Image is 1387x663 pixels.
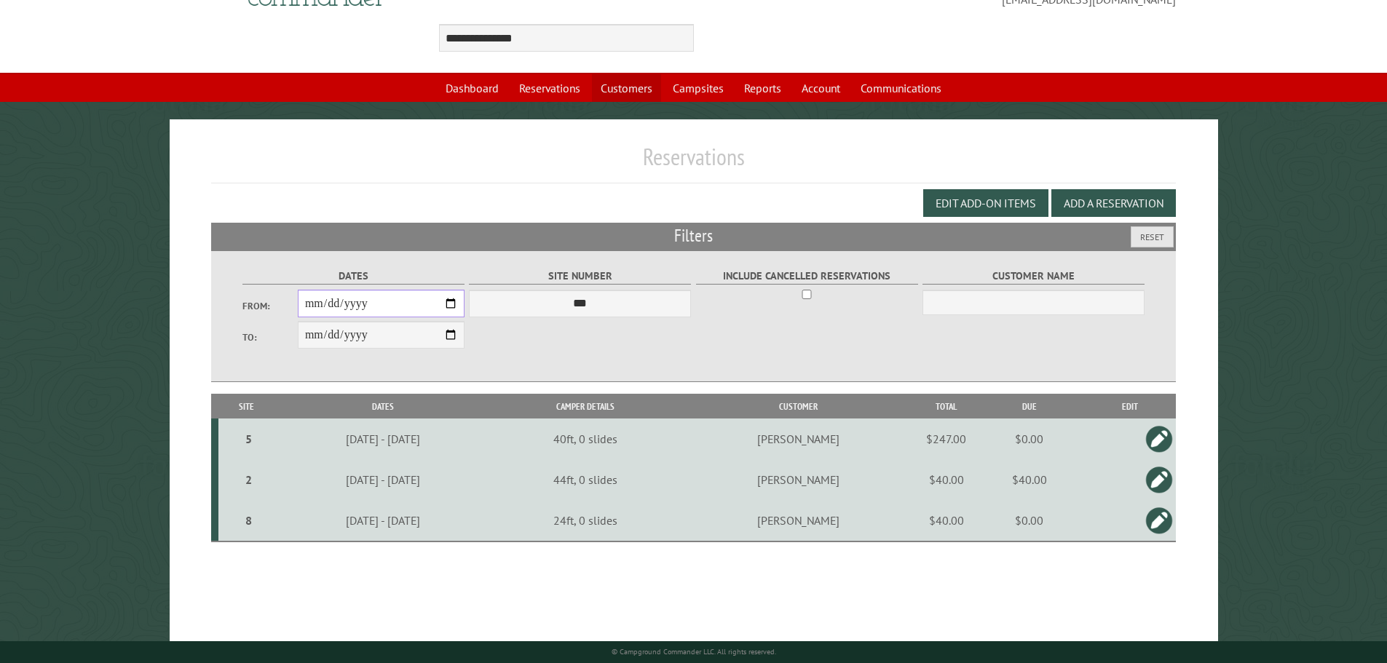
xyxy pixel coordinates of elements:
label: Site Number [469,268,691,285]
td: [PERSON_NAME] [679,459,917,500]
a: Reservations [510,74,589,102]
th: Total [917,394,976,419]
td: 24ft, 0 slides [491,500,679,541]
div: 8 [224,513,273,528]
label: From: [242,299,298,313]
td: $40.00 [976,459,1084,500]
td: 40ft, 0 slides [491,418,679,459]
th: Dates [275,394,491,419]
a: Communications [852,74,950,102]
th: Due [976,394,1084,419]
small: © Campground Commander LLC. All rights reserved. [612,647,776,656]
label: Include Cancelled Reservations [696,268,918,285]
td: $40.00 [917,500,976,541]
td: $0.00 [976,418,1084,459]
div: 5 [224,432,273,446]
th: Edit [1083,394,1176,419]
div: [DATE] - [DATE] [277,472,489,487]
div: [DATE] - [DATE] [277,432,489,446]
div: [DATE] - [DATE] [277,513,489,528]
a: Customers [592,74,661,102]
h2: Filters [211,223,1177,250]
button: Edit Add-on Items [923,189,1048,217]
td: 44ft, 0 slides [491,459,679,500]
td: [PERSON_NAME] [679,418,917,459]
td: $0.00 [976,500,1084,541]
td: $247.00 [917,418,976,459]
label: Customer Name [922,268,1145,285]
label: To: [242,330,298,344]
a: Dashboard [437,74,507,102]
label: Dates [242,268,465,285]
td: $40.00 [917,459,976,500]
th: Site [218,394,275,419]
a: Reports [735,74,790,102]
th: Customer [679,394,917,419]
div: 2 [224,472,273,487]
button: Add a Reservation [1051,189,1176,217]
button: Reset [1131,226,1174,247]
td: [PERSON_NAME] [679,500,917,541]
h1: Reservations [211,143,1177,183]
th: Camper Details [491,394,679,419]
a: Campsites [664,74,732,102]
a: Account [793,74,849,102]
